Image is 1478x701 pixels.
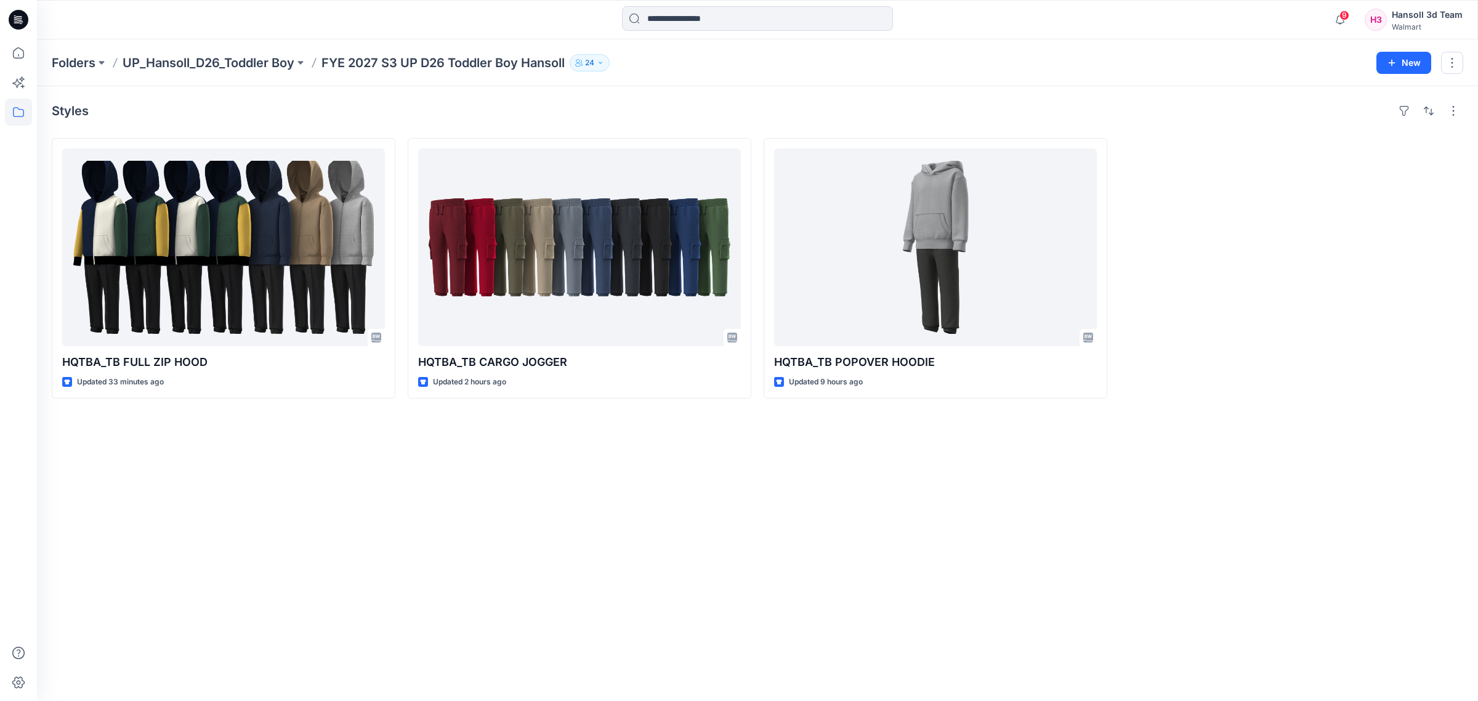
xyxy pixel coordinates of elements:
p: Updated 33 minutes ago [77,376,164,389]
a: HQTBA_TB POPOVER HOODIE [774,148,1097,346]
p: Updated 9 hours ago [789,376,863,389]
button: 24 [570,54,610,71]
div: Hansoll 3d Team [1392,7,1463,22]
div: Walmart [1392,22,1463,31]
a: HQTBA_TB CARGO JOGGER [418,148,741,346]
button: New [1376,52,1431,74]
p: 24 [585,56,594,70]
p: HQTBA_TB POPOVER HOODIE [774,354,1097,371]
p: HQTBA_TB CARGO JOGGER [418,354,741,371]
a: Folders [52,54,95,71]
p: HQTBA_TB FULL ZIP HOOD [62,354,385,371]
span: 9 [1339,10,1349,20]
p: Updated 2 hours ago [433,376,506,389]
div: H3 [1365,9,1387,31]
h4: Styles [52,103,89,118]
a: HQTBA_TB FULL ZIP HOOD [62,148,385,346]
p: FYE 2027 S3 UP D26 Toddler Boy Hansoll [321,54,565,71]
a: UP_Hansoll_D26_Toddler Boy [123,54,294,71]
